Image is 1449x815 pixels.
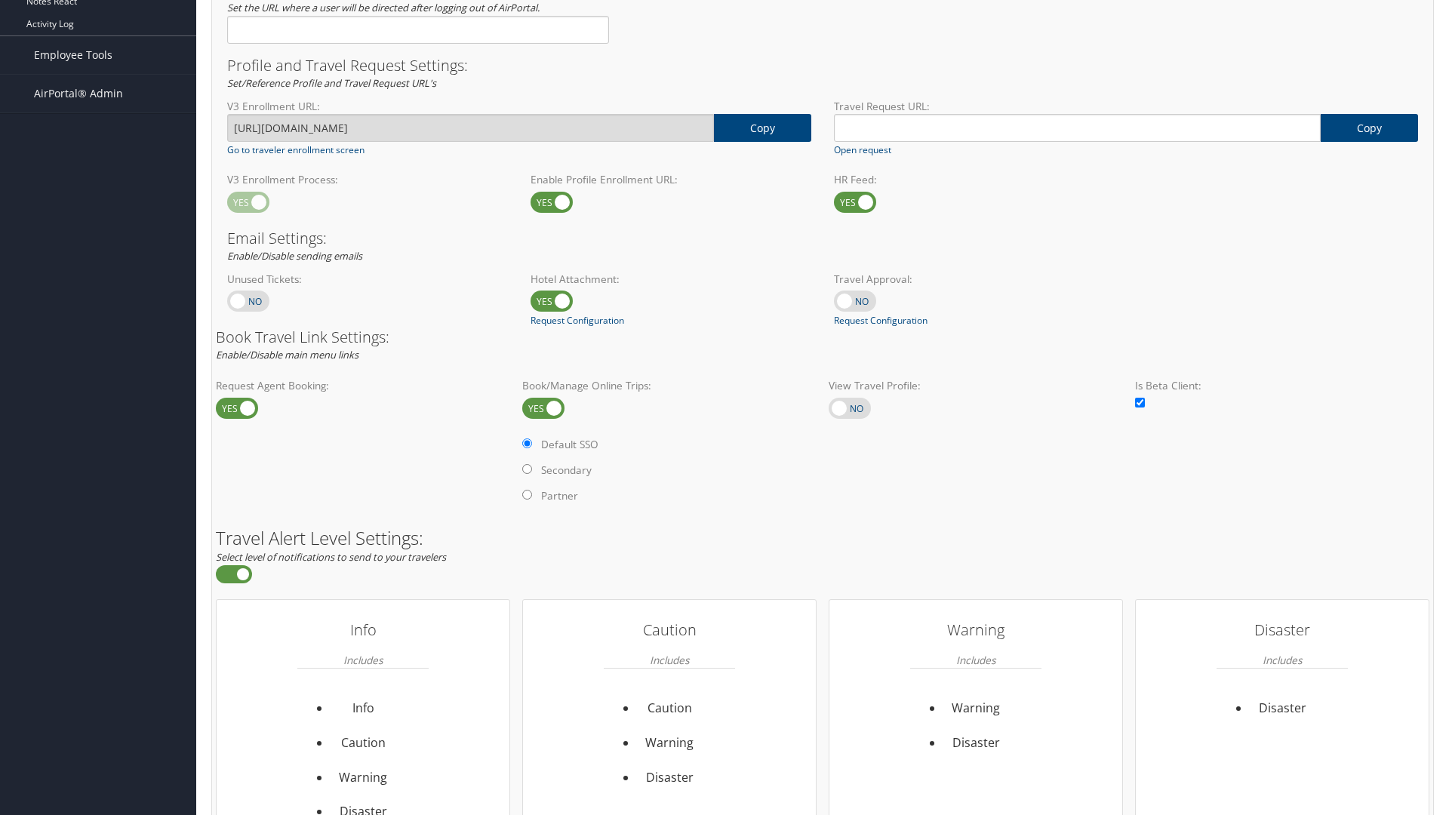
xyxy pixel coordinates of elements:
label: Travel Request URL: [834,99,1418,114]
h2: Travel Alert Level Settings: [216,529,1429,547]
li: Disaster [637,761,703,795]
h3: Info [297,615,429,645]
span: Employee Tools [34,36,112,74]
label: View Travel Profile: [829,378,1123,393]
h3: Profile and Travel Request Settings: [227,58,1418,73]
li: Caution [331,726,396,761]
em: Includes [650,645,689,675]
h3: Book Travel Link Settings: [216,330,1429,345]
em: Select level of notifications to send to your travelers [216,550,446,564]
em: Includes [343,645,383,675]
li: Disaster [1250,691,1315,726]
h3: Disaster [1217,615,1348,645]
label: Unused Tickets: [227,272,508,287]
li: Warning [943,691,1009,726]
span: AirPortal® Admin [34,75,123,112]
a: copy [714,114,811,142]
a: Go to traveler enrollment screen [227,143,365,157]
h3: Warning [910,615,1041,645]
label: Partner [541,488,578,503]
a: Request Configuration [834,314,928,328]
a: Open request [834,143,891,157]
em: Includes [956,645,995,675]
h3: Caution [604,615,735,645]
h3: Email Settings: [227,231,1418,246]
label: Default SSO [541,437,598,452]
a: copy [1321,114,1418,142]
label: Book/Manage Online Trips: [522,378,817,393]
label: Travel Approval: [834,272,1115,287]
li: Warning [637,726,703,761]
em: Enable/Disable main menu links [216,348,358,361]
label: Hotel Attachment: [531,272,811,287]
label: Secondary [541,463,592,478]
em: Set the URL where a user will be directed after logging out of AirPortal. [227,1,540,14]
label: Is Beta Client: [1135,378,1429,393]
li: Warning [331,761,396,795]
li: Caution [637,691,703,726]
label: V3 Enrollment URL: [227,99,811,114]
em: Enable/Disable sending emails [227,249,362,263]
a: Request Configuration [531,314,624,328]
em: Includes [1263,645,1302,675]
label: Request Agent Booking: [216,378,510,393]
label: HR Feed: [834,172,1115,187]
label: V3 Enrollment Process: [227,172,508,187]
li: Info [331,691,396,726]
li: Disaster [943,726,1009,761]
label: Enable Profile Enrollment URL: [531,172,811,187]
em: Set/Reference Profile and Travel Request URL's [227,76,436,90]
